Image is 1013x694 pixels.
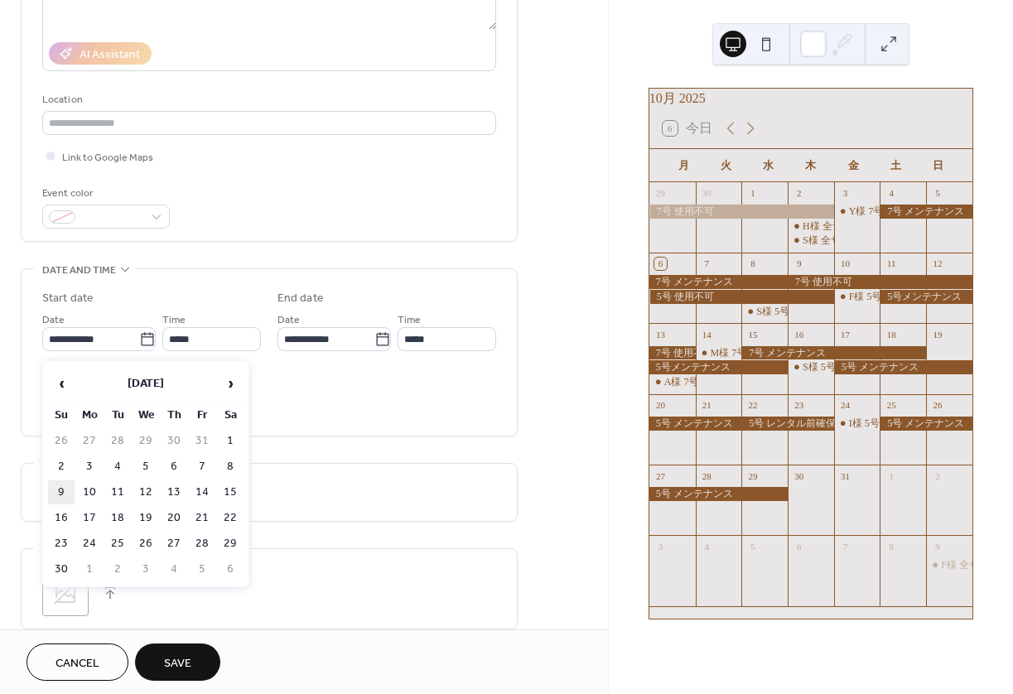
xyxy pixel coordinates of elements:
[803,360,856,374] div: S様 5号予約
[133,403,159,427] th: We
[133,480,159,504] td: 12
[649,89,972,108] div: 10月 2025
[104,557,131,581] td: 2
[834,205,880,219] div: Y様 7号予約
[885,258,897,270] div: 11
[161,403,187,427] th: Th
[133,429,159,453] td: 29
[649,375,696,389] div: A様 7号試着
[189,480,215,504] td: 14
[832,149,874,182] div: 金
[654,399,667,412] div: 20
[746,187,759,200] div: 1
[746,540,759,552] div: 5
[931,470,943,482] div: 2
[164,655,191,672] span: Save
[803,219,882,234] div: H様 全サイズ試着
[793,540,805,552] div: 6
[48,429,75,453] td: 26
[793,470,805,482] div: 30
[926,558,972,572] div: F様 全サイズ予約
[649,417,741,431] div: 5号 メンテナンス
[42,185,166,202] div: Event color
[793,258,805,270] div: 9
[649,275,788,289] div: 7号 メンテナンス
[701,187,713,200] div: 30
[76,366,215,402] th: [DATE]
[217,403,244,427] th: Sa
[849,417,919,431] div: I様 5号レンタル
[48,403,75,427] th: Su
[76,506,103,530] td: 17
[793,187,805,200] div: 2
[42,570,89,616] div: ;
[880,417,972,431] div: 5号 メンテナンス
[875,149,917,182] div: 土
[42,311,65,329] span: Date
[885,540,897,552] div: 8
[931,399,943,412] div: 26
[649,346,696,360] div: 7号 使用不可
[217,429,244,453] td: 1
[839,187,851,200] div: 3
[701,470,713,482] div: 28
[133,557,159,581] td: 3
[834,360,972,374] div: 5号 メンテナンス
[398,311,421,329] span: Time
[217,557,244,581] td: 6
[27,643,128,681] a: Cancel
[48,480,75,504] td: 9
[746,470,759,482] div: 29
[756,305,809,319] div: S様 5号試着
[649,290,834,304] div: 5号 使用不可
[161,557,187,581] td: 4
[788,219,834,234] div: H様 全サイズ試着
[649,487,788,501] div: 5号 メンテナンス
[917,149,959,182] div: 日
[104,455,131,479] td: 4
[277,290,324,307] div: End date
[839,328,851,340] div: 17
[217,480,244,504] td: 15
[839,399,851,412] div: 24
[793,399,805,412] div: 23
[654,470,667,482] div: 27
[834,417,880,431] div: I様 5号レンタル
[880,205,972,219] div: 7号 メンテナンス
[189,532,215,556] td: 28
[162,311,186,329] span: Time
[701,328,713,340] div: 14
[664,375,719,389] div: A様 7号試着
[803,234,880,248] div: S様 全サイズ試着
[747,149,789,182] div: 水
[218,367,243,400] span: ›
[931,258,943,270] div: 12
[48,455,75,479] td: 2
[104,429,131,453] td: 28
[42,290,94,307] div: Start date
[161,480,187,504] td: 13
[277,311,300,329] span: Date
[885,187,897,200] div: 4
[746,399,759,412] div: 22
[161,506,187,530] td: 20
[654,328,667,340] div: 13
[55,655,99,672] span: Cancel
[654,540,667,552] div: 3
[133,532,159,556] td: 26
[885,328,897,340] div: 18
[217,455,244,479] td: 8
[48,532,75,556] td: 23
[746,258,759,270] div: 8
[104,403,131,427] th: Tu
[76,455,103,479] td: 3
[885,399,897,412] div: 25
[741,417,833,431] div: 5号 レンタル前確保
[76,480,103,504] td: 10
[189,506,215,530] td: 21
[834,290,880,304] div: F様 5号予約
[649,205,834,219] div: 7号 使用不可
[48,557,75,581] td: 30
[161,429,187,453] td: 30
[189,403,215,427] th: Fr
